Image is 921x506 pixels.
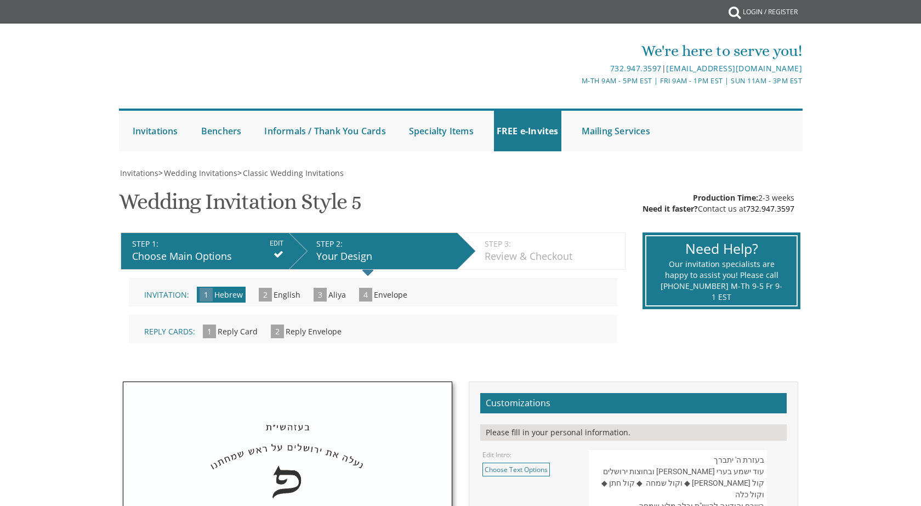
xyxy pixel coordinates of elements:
div: STEP 2: [316,238,452,249]
span: Reply Cards: [144,326,195,337]
span: Need it faster? [643,203,698,214]
span: 4 [359,288,372,302]
input: EDIT [270,238,283,248]
span: Reply Card [218,326,258,337]
a: Choose Text Options [482,463,550,476]
div: We're here to serve you! [347,40,802,62]
span: English [274,289,300,300]
h1: Wedding Invitation Style 5 [119,190,361,222]
div: M-Th 9am - 5pm EST | Fri 9am - 1pm EST | Sun 11am - 3pm EST [347,75,802,87]
div: Please fill in your personal information. [480,424,787,441]
div: STEP 3: [485,238,619,249]
span: Envelope [374,289,407,300]
div: Choose Main Options [132,249,283,264]
span: Classic Wedding Invitations [243,168,344,178]
div: Need Help? [660,239,782,259]
h2: Customizations [480,393,787,414]
span: Invitations [120,168,158,178]
div: 2-3 weeks Contact us at [643,192,794,214]
a: Benchers [198,111,245,151]
span: Production Time: [693,192,758,203]
a: Specialty Items [406,111,476,151]
span: Wedding Invitations [164,168,237,178]
a: Invitations [119,168,158,178]
label: Edit Intro: [482,450,511,459]
div: Review & Checkout [485,249,619,264]
a: Wedding Invitations [163,168,237,178]
a: Invitations [130,111,181,151]
a: [EMAIL_ADDRESS][DOMAIN_NAME] [666,63,802,73]
span: 3 [314,288,327,302]
span: > [158,168,237,178]
span: 2 [271,325,284,338]
div: Your Design [316,249,452,264]
a: FREE e-Invites [494,111,561,151]
span: Hebrew [214,289,243,300]
span: Aliya [328,289,346,300]
span: 2 [259,288,272,302]
span: 1 [200,288,213,302]
div: | [347,62,802,75]
a: Informals / Thank You Cards [261,111,388,151]
a: 732.947.3597 [610,63,662,73]
a: 732.947.3597 [746,203,794,214]
span: Invitation: [144,289,189,300]
div: STEP 1: [132,238,283,249]
span: Reply Envelope [286,326,342,337]
span: > [237,168,344,178]
div: Our invitation specialists are happy to assist you! Please call [PHONE_NUMBER] M-Th 9-5 Fr 9-1 EST [660,259,782,303]
a: Classic Wedding Invitations [242,168,344,178]
a: Mailing Services [579,111,653,151]
span: 1 [203,325,216,338]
